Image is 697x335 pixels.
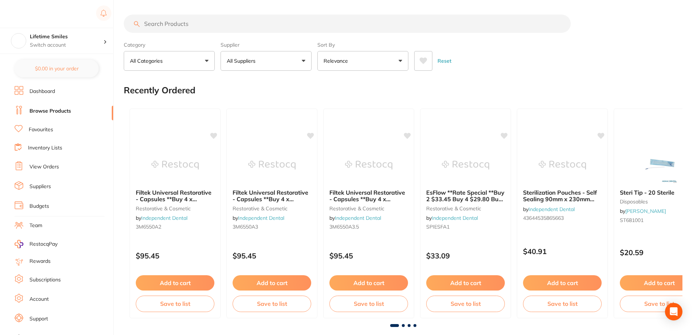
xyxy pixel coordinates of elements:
[233,206,311,211] small: restorative & cosmetic
[233,296,311,312] button: Save to list
[29,222,42,229] a: Team
[29,315,48,323] a: Support
[30,33,103,40] h4: Lifetime Smiles
[233,224,311,230] small: 3M6550A3
[15,5,61,22] a: Restocq Logo
[523,275,602,291] button: Add to cart
[136,206,214,211] small: restorative & cosmetic
[665,303,682,320] div: Open Intercom Messenger
[523,247,602,256] p: $40.91
[136,224,214,230] small: 3M6550A2
[625,208,666,214] a: [PERSON_NAME]
[426,296,505,312] button: Save to list
[15,9,61,18] img: Restocq Logo
[317,42,408,48] label: Sort By
[426,206,505,211] small: restorative & cosmetic
[329,224,408,230] small: 3M6550A3.5
[324,57,351,65] p: Relevance
[329,275,408,291] button: Add to cart
[136,275,214,291] button: Add to cart
[30,42,103,49] p: Switch account
[29,203,49,210] a: Budgets
[136,189,214,203] b: Filtek Universal Restorative - Capsules **Buy 4 x Capsules ** Receive 1 Filtek Bulk Fil Flowable ...
[29,183,51,190] a: Suppliers
[11,34,26,48] img: Lifetime Smiles
[124,15,571,33] input: Search Products
[28,144,62,152] a: Inventory Lists
[426,215,478,221] span: by
[124,51,215,71] button: All Categories
[426,252,505,260] p: $33.09
[426,224,505,230] small: SPIESFA1
[523,296,602,312] button: Save to list
[136,296,214,312] button: Save to list
[238,215,284,221] a: Independent Dental
[432,215,478,221] a: Independent Dental
[130,57,166,65] p: All Categories
[329,206,408,211] small: restorative & cosmetic
[221,51,312,71] button: All Suppliers
[233,189,311,203] b: Filtek Universal Restorative - Capsules **Buy 4 x Capsules ** Receive 1 Filtek Bulk Fil Flowable ...
[227,57,258,65] p: All Suppliers
[539,147,586,183] img: Sterilization Pouches - Self Sealing 90mm x 230mm (Box of 1000) ** BUY 5 RECEIVE 1 FREE**
[335,215,381,221] a: Independent Dental
[221,42,312,48] label: Supplier
[435,51,454,71] button: Reset
[233,252,311,260] p: $95.45
[329,189,408,203] b: Filtek Universal Restorative - Capsules **Buy 4 x Capsules ** Receive 1 Filtek Bulk Fil Flowable ...
[15,60,99,77] button: $0.00 in your order
[124,85,195,96] h2: Recently Ordered
[29,296,49,303] a: Account
[15,240,23,248] img: RestocqPay
[136,252,214,260] p: $95.45
[29,108,71,115] a: Browse Products
[426,189,505,203] b: EsFlow **Rate Special **Buy 2 $33.45 Buy 4 $29.80 Buy 6 $25.40** - A1
[29,126,53,133] a: Favourites
[29,258,51,265] a: Rewards
[233,215,284,221] span: by
[233,275,311,291] button: Add to cart
[15,240,58,248] a: RestocqPay
[523,206,575,213] span: by
[136,215,187,221] span: by
[29,163,59,171] a: View Orders
[29,88,55,95] a: Dashboard
[151,147,199,183] img: Filtek Universal Restorative - Capsules **Buy 4 x Capsules ** Receive 1 Filtek Bulk Fil Flowable ...
[345,147,392,183] img: Filtek Universal Restorative - Capsules **Buy 4 x Capsules ** Receive 1 Filtek Bulk Fil Flowable ...
[329,215,381,221] span: by
[141,215,187,221] a: Independent Dental
[620,208,666,214] span: by
[317,51,408,71] button: Relevance
[29,276,61,284] a: Subscriptions
[29,241,58,248] span: RestocqPay
[523,189,602,203] b: Sterilization Pouches - Self Sealing 90mm x 230mm (Box of 1000) ** BUY 5 RECEIVE 1 FREE**
[248,147,296,183] img: Filtek Universal Restorative - Capsules **Buy 4 x Capsules ** Receive 1 Filtek Bulk Fil Flowable ...
[523,215,602,221] small: 43644535865663
[635,147,683,183] img: Steri Tip - 20 Sterile
[528,206,575,213] a: Independent Dental
[124,42,215,48] label: Category
[442,147,489,183] img: EsFlow **Rate Special **Buy 2 $33.45 Buy 4 $29.80 Buy 6 $25.40** - A1
[426,275,505,291] button: Add to cart
[329,252,408,260] p: $95.45
[329,296,408,312] button: Save to list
